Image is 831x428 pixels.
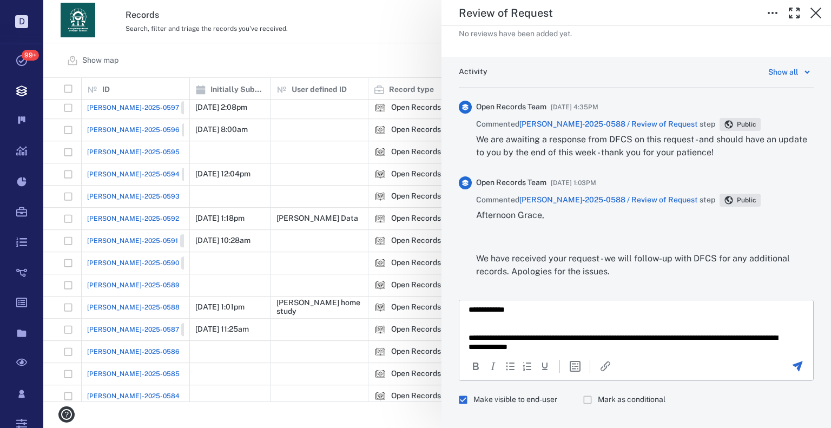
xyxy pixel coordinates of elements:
span: Mark as conditional [598,394,665,405]
p: D [15,15,28,28]
div: Show all [768,65,798,78]
button: Insert/edit link [599,360,612,373]
a: [PERSON_NAME]-2025-0588 / Review of Request [519,195,698,204]
p: We are awaiting a response from DFCS on this request - and should have an update to you by the en... [476,133,814,159]
span: Commented step [476,119,715,130]
p: We have received your request - we will follow-up with DFCS for any additional records. Apologies... [476,252,814,278]
button: Send the comment [791,360,804,373]
p: Afternoon Grace, [476,209,814,222]
button: Close [805,2,827,24]
div: Numbered list [521,360,534,373]
span: Commented step [476,195,715,206]
button: Insert template [569,360,582,373]
span: [DATE] 4:35PM [551,101,598,114]
p: No reviews have been added yet. [459,29,572,39]
span: [DATE] 1:03PM [551,176,596,189]
span: Open Records Team [476,177,546,188]
span: Public [735,120,759,129]
div: Citizen will see comment [459,390,566,410]
button: Italic [486,360,499,373]
span: 99+ [22,50,39,61]
a: [PERSON_NAME]-2025-0588 / Review of Request [519,120,698,128]
h5: Review of Request [459,6,553,20]
button: Bold [469,360,482,373]
button: Underline [538,360,551,373]
span: Make visible to end-user [473,394,557,405]
span: Help [24,8,47,17]
h6: Activity [459,67,487,77]
div: Comment will be marked as non-final decision [583,390,674,410]
iframe: Rich Text Area [459,300,813,351]
body: Rich Text Area. Press ALT-0 for help. [9,5,345,52]
button: Toggle Fullscreen [783,2,805,24]
span: Open Records Team [476,102,546,113]
body: Rich Text Area. Press ALT-0 for help. [9,9,345,18]
div: Bullet list [504,360,517,373]
span: Public [735,196,759,205]
button: Toggle to Edit Boxes [762,2,783,24]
